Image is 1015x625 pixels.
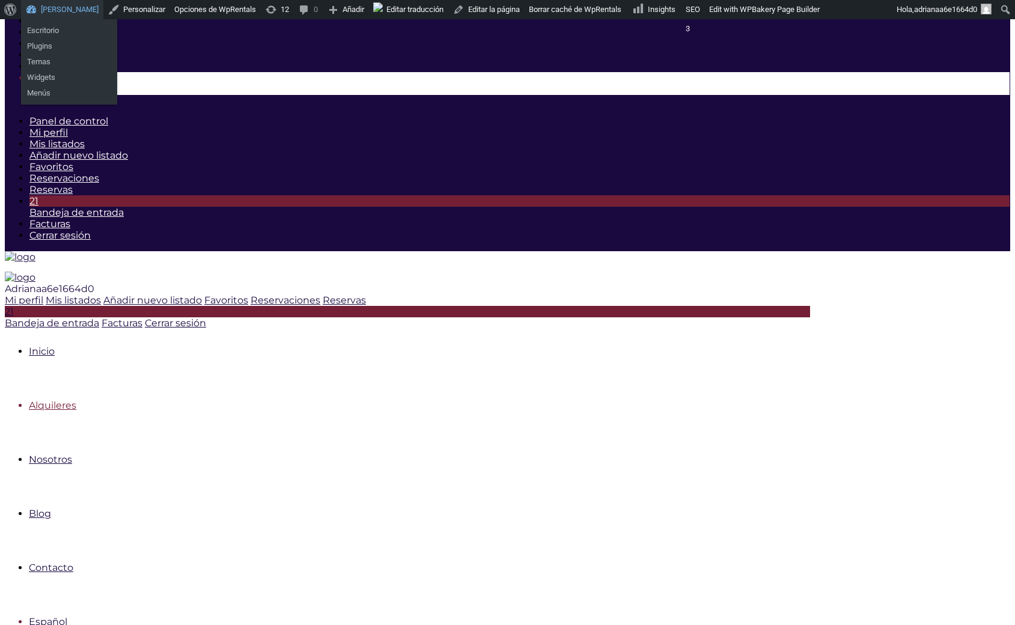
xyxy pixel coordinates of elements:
a: Reservaciones [29,172,99,184]
span: Adrianaa6e1664d0 [5,283,94,294]
a: Mi perfil [29,127,68,138]
a: Menús [21,85,117,101]
span: SEO [686,5,700,14]
a: Widgets [21,70,117,85]
a: 21 Bandeja de entrada [5,306,810,329]
a: Favoritos [29,161,73,172]
div: 21 [5,306,810,317]
a: Panel de control [29,115,108,127]
a: Inicio [29,346,55,357]
span: adrianaa6e1664d0 [914,5,977,14]
a: Temas [21,54,117,70]
a: Reservas [29,184,73,195]
ul: Marlene Saiz [21,19,117,58]
ul: Marlene Saiz [21,50,117,105]
a: Reservaciones [251,294,320,306]
a: Favoritos [204,294,248,306]
div: 3 [686,19,700,38]
a: Mi perfil [5,294,43,306]
a: Facturas [29,218,70,230]
a: Nosotros [29,454,72,465]
img: logo [5,251,35,263]
a: Contacto [29,562,73,573]
a: Alquileres [29,400,76,411]
a: Reservas [323,294,366,306]
a: Mis listados [29,138,85,150]
a: Añadir nuevo listado [29,150,128,161]
span: Insights [648,5,675,14]
a: Cerrar sesión [29,230,91,241]
div: 21 [29,195,1010,207]
a: Añadir nuevo listado [103,294,202,306]
a: Cerrar sesión [145,317,206,329]
a: 21Bandeja de entrada [29,195,1010,218]
a: Blog [29,508,51,519]
img: logo [5,272,35,283]
a: Facturas [102,317,142,329]
a: Plugins [21,38,117,54]
a: Mis listados [46,294,101,306]
a: Escritorio [21,23,117,38]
